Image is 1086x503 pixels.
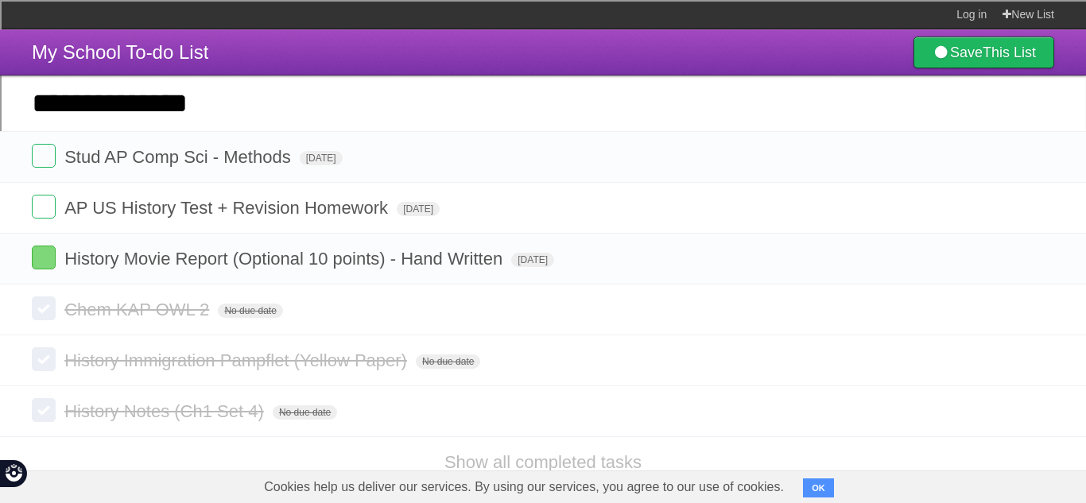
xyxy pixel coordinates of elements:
[6,6,332,21] div: Home
[6,51,1080,65] div: Sort New > Old
[32,41,208,63] span: My School To-do List
[444,452,642,472] a: Show all completed tasks
[32,398,56,422] label: Done
[32,347,56,371] label: Done
[32,144,56,168] label: Done
[273,405,337,420] span: No due date
[248,471,800,503] span: Cookies help us deliver our services. By using our services, you agree to our use of cookies.
[6,65,1080,79] div: Move To ...
[32,195,56,219] label: Done
[6,37,1080,51] div: Sort A > Z
[64,401,268,421] span: History Notes (Ch1 Set 4)
[983,44,1036,60] b: This List
[803,478,834,497] button: OK
[64,249,506,269] span: History Movie Report (Optional 10 points) - Hand Written
[6,94,1080,108] div: Options
[64,300,213,319] span: Chem KAP OWL 2
[913,37,1054,68] a: SaveThis List
[416,354,480,369] span: No due date
[6,79,1080,94] div: Delete
[32,296,56,320] label: Done
[64,147,295,167] span: Stud AP Comp Sci - Methods
[6,108,1080,122] div: Sign out
[397,202,440,216] span: [DATE]
[300,151,343,165] span: [DATE]
[511,253,554,267] span: [DATE]
[32,246,56,269] label: Done
[64,350,411,370] span: History Immigration Pampflet (Yellow Paper)
[64,198,392,218] span: AP US History Test + Revision Homework
[218,304,282,318] span: No due date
